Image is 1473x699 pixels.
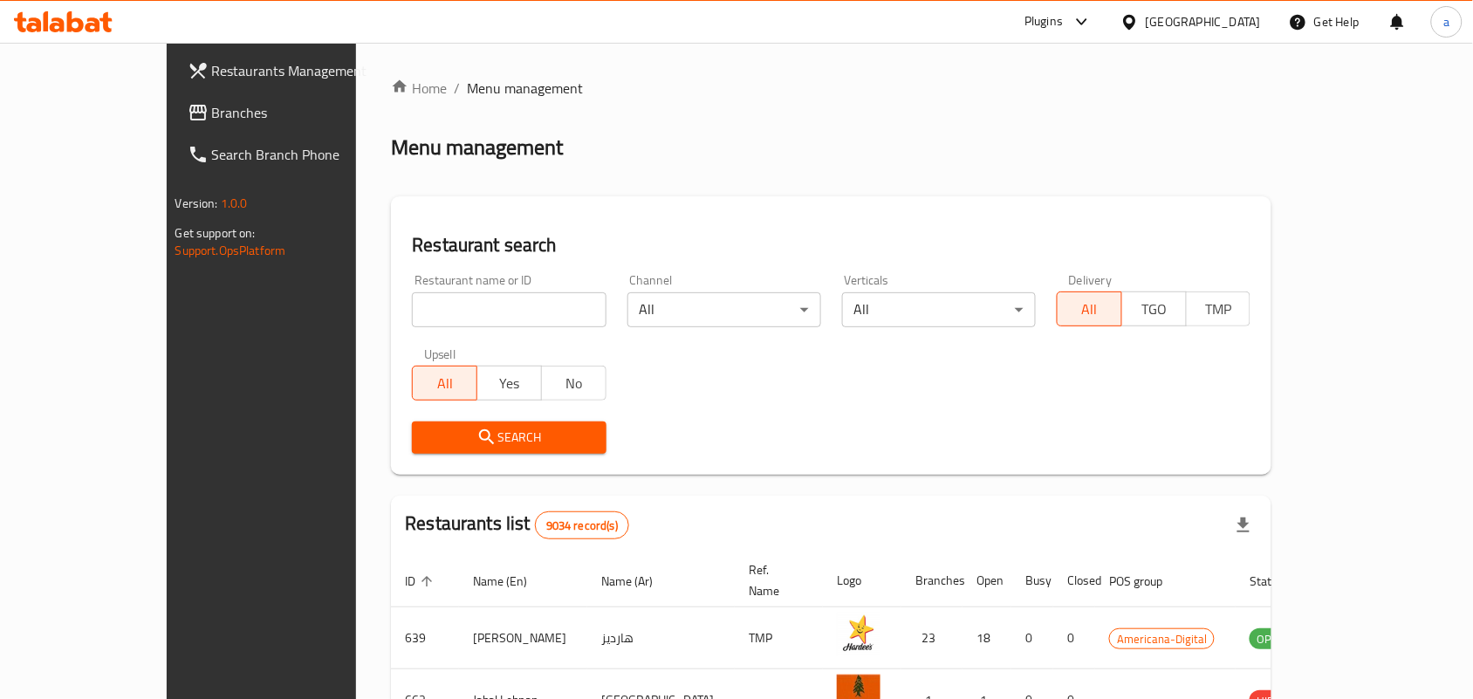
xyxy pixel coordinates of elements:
span: Yes [484,371,535,396]
button: Search [412,421,606,454]
div: All [842,292,1036,327]
th: Branches [901,554,963,607]
a: Restaurants Management [174,50,413,92]
div: [GEOGRAPHIC_DATA] [1146,12,1261,31]
span: Restaurants Management [212,60,399,81]
div: Export file [1223,504,1264,546]
td: 23 [901,607,963,669]
span: All [1065,297,1115,322]
td: 639 [391,607,459,669]
li: / [454,78,460,99]
div: All [627,292,821,327]
th: Logo [823,554,901,607]
span: Get support on: [175,222,256,244]
a: Branches [174,92,413,134]
span: 9034 record(s) [536,517,628,534]
h2: Menu management [391,134,563,161]
button: TGO [1121,291,1187,326]
th: Open [963,554,1011,607]
span: Status [1250,571,1306,592]
button: No [541,366,606,401]
button: TMP [1186,291,1251,326]
span: a [1443,12,1449,31]
span: Search [426,427,592,449]
td: 0 [1011,607,1053,669]
span: TMP [1194,297,1244,322]
td: 18 [963,607,1011,669]
span: All [420,371,470,396]
span: Ref. Name [749,559,802,601]
button: Yes [476,366,542,401]
button: All [412,366,477,401]
img: Hardee's [837,613,880,656]
span: TGO [1129,297,1180,322]
button: All [1057,291,1122,326]
span: Menu management [467,78,583,99]
td: هارديز [587,607,735,669]
h2: Restaurants list [405,511,629,539]
div: Plugins [1024,11,1063,32]
div: Total records count [535,511,629,539]
a: Search Branch Phone [174,134,413,175]
span: No [549,371,599,396]
span: Version: [175,192,218,215]
nav: breadcrumb [391,78,1271,99]
a: Home [391,78,447,99]
span: POS group [1109,571,1185,592]
td: TMP [735,607,823,669]
span: Search Branch Phone [212,144,399,165]
td: 0 [1053,607,1095,669]
h2: Restaurant search [412,232,1250,258]
span: Branches [212,102,399,123]
span: 1.0.0 [221,192,248,215]
label: Delivery [1069,274,1113,286]
span: Americana-Digital [1110,629,1214,649]
th: Busy [1011,554,1053,607]
input: Search for restaurant name or ID.. [412,292,606,327]
th: Closed [1053,554,1095,607]
span: Name (En) [473,571,550,592]
span: Name (Ar) [601,571,675,592]
div: OPEN [1250,628,1292,649]
a: Support.OpsPlatform [175,239,286,262]
span: OPEN [1250,629,1292,649]
label: Upsell [424,348,456,360]
td: [PERSON_NAME] [459,607,587,669]
span: ID [405,571,438,592]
